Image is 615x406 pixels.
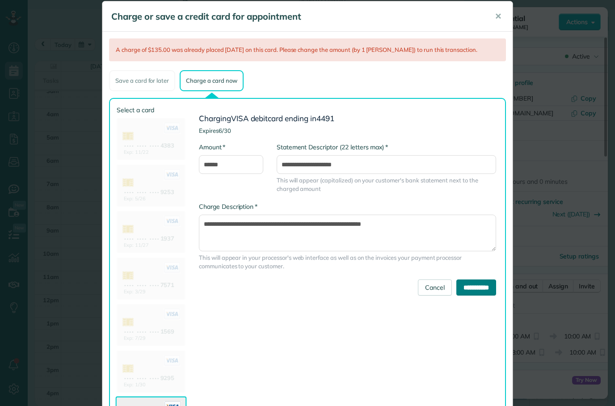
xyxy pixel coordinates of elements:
[199,202,257,211] label: Charge Description
[180,70,243,91] div: Charge a card now
[251,114,268,123] span: debit
[117,106,185,114] label: Select a card
[199,143,225,152] label: Amount
[199,254,496,271] span: This will appear in your processor's web interface as well as on the invoices your payment proces...
[109,38,506,61] div: A charge of $135.00 was already placed [DATE] on this card. Please change the amount (by 1 [PERSO...
[231,114,249,123] span: VISA
[316,114,334,123] span: 4491
[219,127,231,134] span: 6/30
[111,10,482,23] h5: Charge or save a credit card for appointment
[199,127,496,134] h4: Expires
[109,70,175,91] div: Save a card for later
[277,143,388,152] label: Statement Descriptor (22 letters max)
[495,11,501,21] span: ✕
[199,114,496,123] h3: Charging card ending in
[277,176,496,193] span: This will appear (capitalized) on your customer's bank statement next to the charged amount
[418,279,452,296] a: Cancel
